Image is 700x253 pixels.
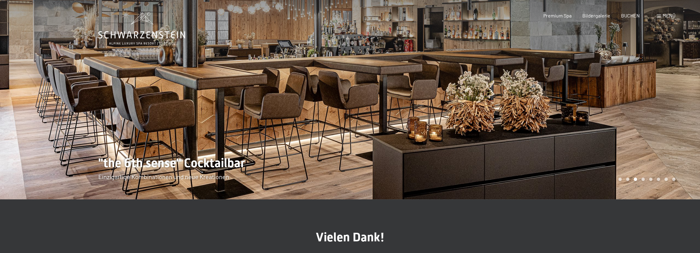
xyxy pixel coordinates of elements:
span: Menü [663,13,675,18]
div: Carousel Page 7 [664,178,668,181]
div: Carousel Pagination [616,178,675,181]
div: Carousel Page 3 (Current Slide) [634,178,637,181]
div: Carousel Page 8 [672,178,675,181]
a: Bildergalerie [582,13,610,18]
div: Carousel Page 1 [618,178,622,181]
div: Carousel Page 5 [649,178,652,181]
span: Vielen Dank! [316,230,385,244]
a: BUCHEN [621,13,640,18]
div: Carousel Page 4 [641,178,645,181]
div: Carousel Page 6 [657,178,660,181]
a: Premium Spa [543,13,571,18]
div: Carousel Page 2 [626,178,629,181]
